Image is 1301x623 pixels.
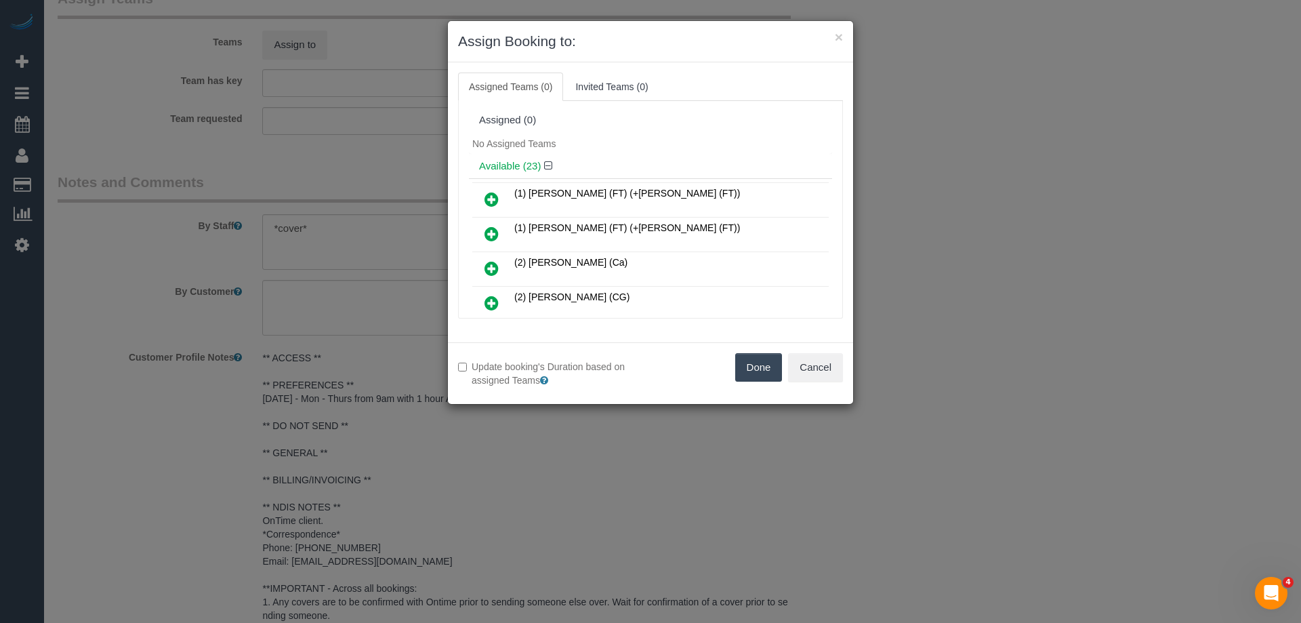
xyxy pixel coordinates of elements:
[514,292,629,302] span: (2) [PERSON_NAME] (CG)
[458,360,640,387] label: Update booking's Duration based on assigned Teams
[472,138,556,149] span: No Assigned Teams
[458,73,563,101] a: Assigned Teams (0)
[458,363,467,371] input: Update booking's Duration based on assigned Teams
[788,353,843,382] button: Cancel
[835,30,843,44] button: ×
[458,31,843,52] h3: Assign Booking to:
[479,115,822,126] div: Assigned (0)
[564,73,659,101] a: Invited Teams (0)
[735,353,783,382] button: Done
[514,222,740,233] span: (1) [PERSON_NAME] (FT) (+[PERSON_NAME] (FT))
[479,161,822,172] h4: Available (23)
[1255,577,1287,609] iframe: Intercom live chat
[1283,577,1294,588] span: 4
[514,257,627,268] span: (2) [PERSON_NAME] (Ca)
[514,188,740,199] span: (1) [PERSON_NAME] (FT) (+[PERSON_NAME] (FT))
